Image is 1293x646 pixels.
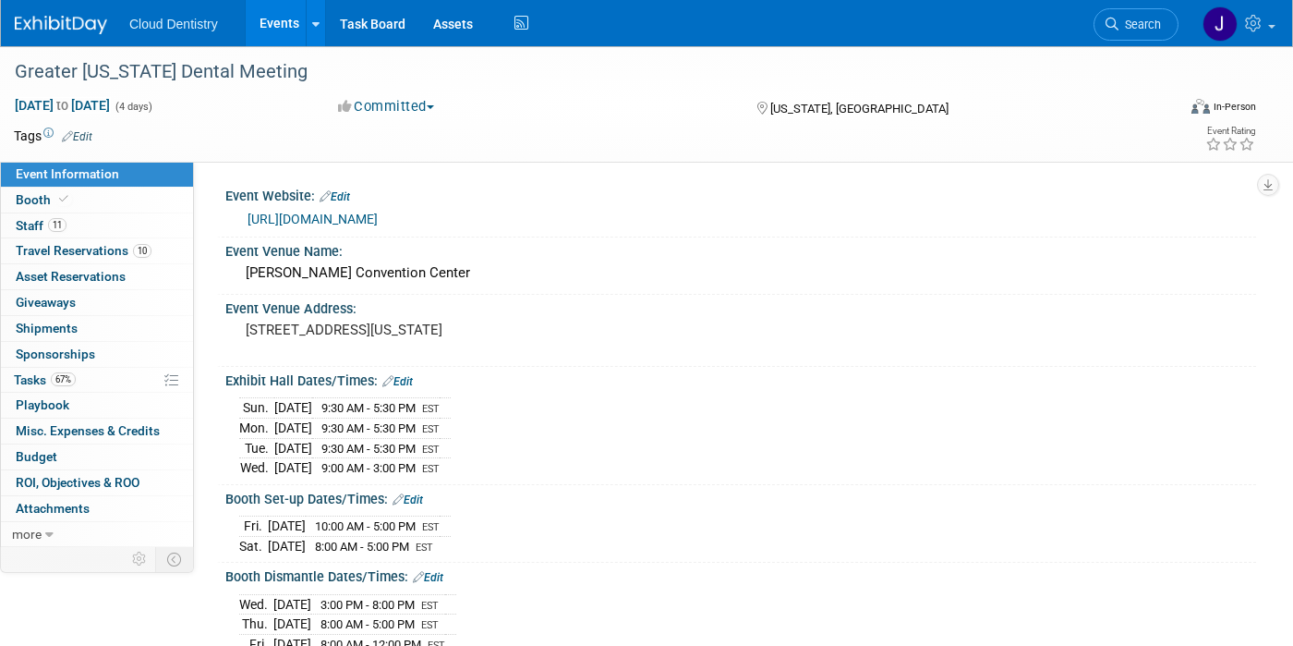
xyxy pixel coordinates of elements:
[51,372,76,386] span: 67%
[248,212,378,226] a: [URL][DOMAIN_NAME]
[225,485,1256,509] div: Booth Set-up Dates/Times:
[1202,6,1238,42] img: Jessica Estrada
[382,375,413,388] a: Edit
[12,527,42,542] span: more
[1,162,193,187] a: Event Information
[422,521,440,533] span: EST
[422,423,440,435] span: EST
[16,218,66,233] span: Staff
[14,127,92,145] td: Tags
[1,496,193,521] a: Attachments
[268,536,306,555] td: [DATE]
[239,594,273,615] td: Wed.
[15,16,107,34] img: ExhibitDay
[1,393,193,418] a: Playbook
[225,238,1256,261] div: Event Venue Name:
[124,547,156,571] td: Personalize Event Tab Strip
[421,619,439,631] span: EST
[14,97,111,114] span: [DATE] [DATE]
[332,97,441,116] button: Committed
[239,458,274,478] td: Wed.
[268,517,306,537] td: [DATE]
[156,547,194,571] td: Toggle Event Tabs
[1,188,193,213] a: Booth
[1205,127,1255,136] div: Event Rating
[239,259,1242,287] div: [PERSON_NAME] Convention Center
[54,98,71,113] span: to
[239,438,274,458] td: Tue.
[62,130,92,143] a: Edit
[239,615,273,635] td: Thu.
[413,571,443,584] a: Edit
[16,475,139,490] span: ROI, Objectives & ROO
[1094,8,1178,41] a: Search
[422,403,440,415] span: EST
[239,398,274,419] td: Sun.
[274,419,312,439] td: [DATE]
[1213,100,1256,114] div: In-Person
[320,190,350,203] a: Edit
[129,17,218,31] span: Cloud Dentistry
[16,192,72,207] span: Booth
[133,244,151,258] span: 10
[225,182,1256,206] div: Event Website:
[1,368,193,393] a: Tasks67%
[274,398,312,419] td: [DATE]
[315,540,409,554] span: 8:00 AM - 5:00 PM
[770,102,949,116] span: [US_STATE], [GEOGRAPHIC_DATA]
[1118,18,1161,31] span: Search
[274,458,312,478] td: [DATE]
[16,243,151,258] span: Travel Reservations
[321,401,416,415] span: 9:30 AM - 5:30 PM
[321,421,416,435] span: 9:30 AM - 5:30 PM
[321,442,416,456] span: 9:30 AM - 5:30 PM
[422,444,440,456] span: EST
[225,367,1256,391] div: Exhibit Hall Dates/Times:
[421,600,439,612] span: EST
[14,372,76,387] span: Tasks
[8,55,1150,89] div: Greater [US_STATE] Dental Meeting
[1,213,193,238] a: Staff11
[422,463,440,475] span: EST
[1,445,193,469] a: Budget
[274,438,312,458] td: [DATE]
[273,594,311,615] td: [DATE]
[1,290,193,315] a: Giveaways
[16,166,119,181] span: Event Information
[1,264,193,289] a: Asset Reservations
[239,536,268,555] td: Sat.
[246,322,634,338] pre: [STREET_ADDRESS][US_STATE]
[48,218,66,232] span: 11
[393,494,423,506] a: Edit
[1,470,193,495] a: ROI, Objectives & ROO
[1,238,193,263] a: Travel Reservations10
[1191,99,1210,114] img: Format-Inperson.png
[16,295,76,310] span: Giveaways
[1072,96,1256,124] div: Event Format
[1,316,193,341] a: Shipments
[16,347,95,361] span: Sponsorships
[1,342,193,367] a: Sponsorships
[320,598,415,612] span: 3:00 PM - 8:00 PM
[16,397,69,412] span: Playbook
[16,321,78,335] span: Shipments
[114,101,152,113] span: (4 days)
[16,449,57,464] span: Budget
[59,194,68,204] i: Booth reservation complete
[16,269,126,284] span: Asset Reservations
[16,423,160,438] span: Misc. Expenses & Credits
[239,517,268,537] td: Fri.
[320,617,415,631] span: 8:00 AM - 5:00 PM
[239,419,274,439] td: Mon.
[16,501,90,516] span: Attachments
[225,295,1256,318] div: Event Venue Address:
[273,615,311,635] td: [DATE]
[321,461,416,475] span: 9:00 AM - 3:00 PM
[1,419,193,444] a: Misc. Expenses & Credits
[315,519,416,533] span: 10:00 AM - 5:00 PM
[416,542,433,554] span: EST
[1,522,193,547] a: more
[225,563,1256,587] div: Booth Dismantle Dates/Times:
